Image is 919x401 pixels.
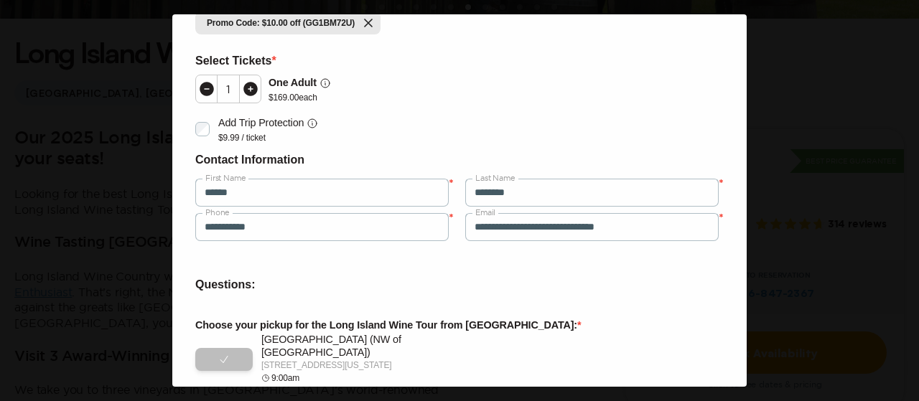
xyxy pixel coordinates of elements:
[218,115,304,131] p: Add Trip Protection
[195,317,724,334] p: Choose your pickup for the Long Island Wine Tour from [GEOGRAPHIC_DATA]:
[195,275,724,294] h6: Questions:
[269,75,317,91] p: One Adult
[207,17,355,29] span: Promo Code: $10.00 off (GG1BM72U)
[195,151,724,169] h6: Contact Information
[261,359,445,372] p: [STREET_ADDRESS][US_STATE]
[269,92,331,103] p: $ 169.00 each
[218,83,239,95] div: 1
[218,132,318,143] p: $9.99 / ticket
[195,52,724,70] h6: Select Tickets
[271,372,299,385] p: 9:00am
[261,334,445,359] p: [GEOGRAPHIC_DATA] (NW of [GEOGRAPHIC_DATA])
